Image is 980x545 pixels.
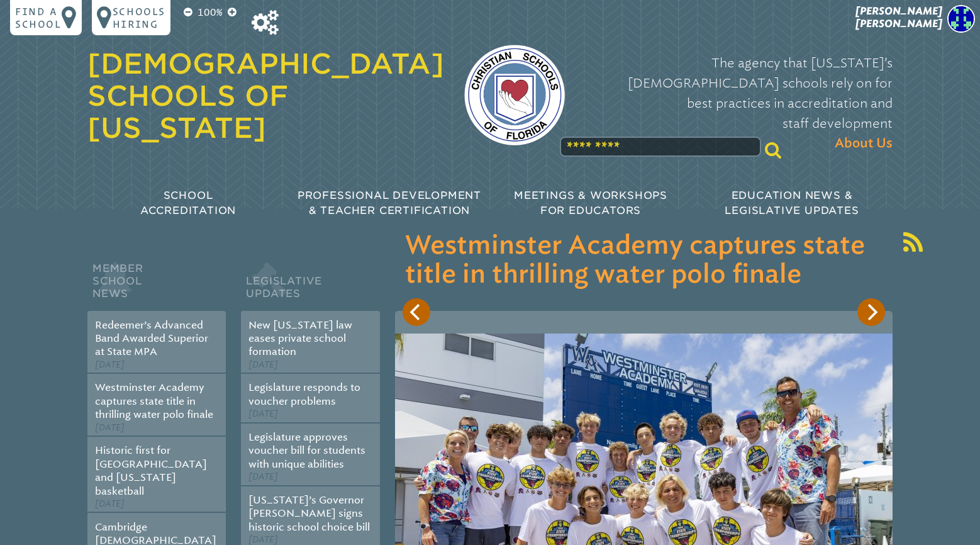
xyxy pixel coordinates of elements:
[248,408,278,419] span: [DATE]
[464,45,565,145] img: csf-logo-web-colors.png
[835,133,893,154] span: About Us
[514,189,667,216] span: Meetings & Workshops for Educators
[725,189,859,216] span: Education News & Legislative Updates
[95,498,125,509] span: [DATE]
[95,422,125,433] span: [DATE]
[87,259,226,311] h2: Member School News
[87,47,444,144] a: [DEMOGRAPHIC_DATA] Schools of [US_STATE]
[248,494,370,533] a: [US_STATE]’s Governor [PERSON_NAME] signs historic school choice bill
[140,189,236,216] span: School Accreditation
[95,381,213,420] a: Westminster Academy captures state title in thrilling water polo finale
[195,5,225,20] p: 100%
[403,298,430,326] button: Previous
[855,5,942,30] span: [PERSON_NAME] [PERSON_NAME]
[248,471,278,482] span: [DATE]
[947,5,975,33] img: 76ffd2a4fbb71011d9448bd30a0b3acf
[857,298,885,326] button: Next
[95,359,125,370] span: [DATE]
[95,444,207,497] a: Historic first for [GEOGRAPHIC_DATA] and [US_STATE] basketball
[248,359,278,370] span: [DATE]
[248,319,352,358] a: New [US_STATE] law eases private school formation
[248,534,278,545] span: [DATE]
[298,189,481,216] span: Professional Development & Teacher Certification
[113,5,165,30] p: Schools Hiring
[241,259,379,311] h2: Legislative Updates
[248,431,365,470] a: Legislature approves voucher bill for students with unique abilities
[405,232,883,289] h3: Westminster Academy captures state title in thrilling water polo finale
[248,381,360,407] a: Legislature responds to voucher problems
[15,5,62,30] p: Find a school
[585,53,893,154] p: The agency that [US_STATE]’s [DEMOGRAPHIC_DATA] schools rely on for best practices in accreditati...
[95,319,208,358] a: Redeemer’s Advanced Band Awarded Superior at State MPA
